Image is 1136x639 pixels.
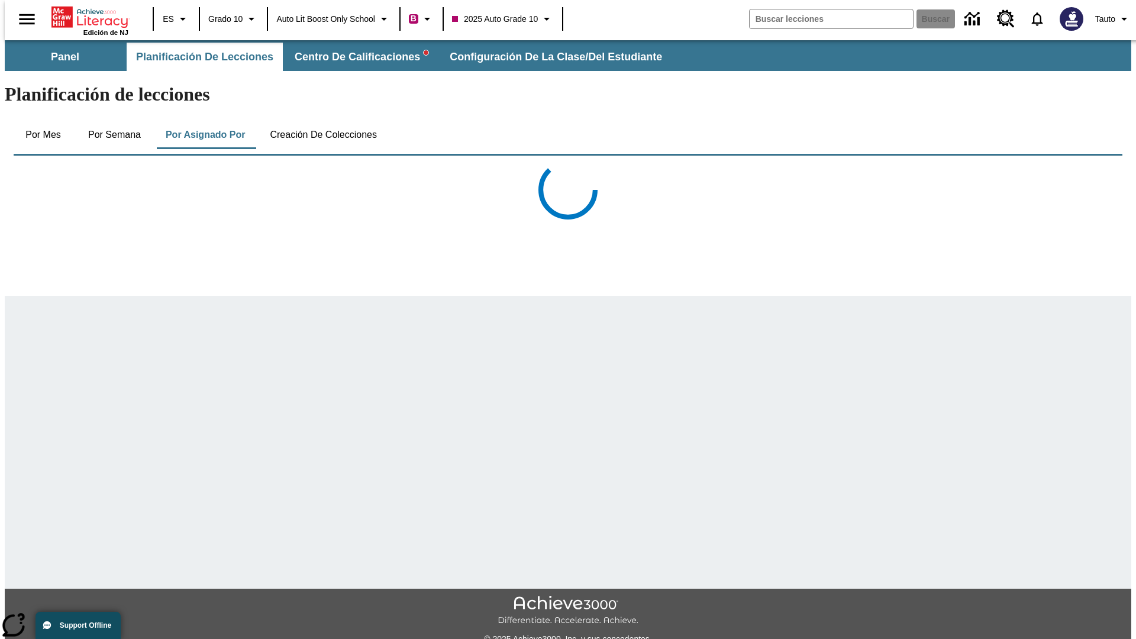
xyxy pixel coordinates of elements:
[9,2,44,37] button: Abrir el menú lateral
[79,121,150,149] button: Por semana
[208,13,243,25] span: Grado 10
[51,50,79,64] span: Panel
[14,121,73,149] button: Por mes
[990,3,1022,35] a: Centro de recursos, Se abrirá en una pestaña nueva.
[295,50,428,64] span: Centro de calificaciones
[5,40,1131,71] div: Subbarra de navegación
[163,13,174,25] span: ES
[276,13,375,25] span: Auto Lit Boost only School
[1095,13,1115,25] span: Tauto
[498,596,638,626] img: Achieve3000 Differentiate Accelerate Achieve
[424,50,428,55] svg: writing assistant alert
[136,50,273,64] span: Planificación de lecciones
[5,43,673,71] div: Subbarra de navegación
[411,11,417,26] span: B
[750,9,913,28] input: Buscar campo
[957,3,990,35] a: Centro de información
[272,8,396,30] button: Escuela: Auto Lit Boost only School, Seleccione su escuela
[35,612,121,639] button: Support Offline
[51,4,128,36] div: Portada
[1060,7,1083,31] img: Avatar
[5,83,1131,105] h1: Planificación de lecciones
[1022,4,1053,34] a: Notificaciones
[1053,4,1090,34] button: Escoja un nuevo avatar
[452,13,538,25] span: 2025 Auto Grade 10
[1090,8,1136,30] button: Perfil/Configuración
[83,29,128,36] span: Edición de NJ
[440,43,672,71] button: Configuración de la clase/del estudiante
[450,50,662,64] span: Configuración de la clase/del estudiante
[127,43,283,71] button: Planificación de lecciones
[204,8,263,30] button: Grado: Grado 10, Elige un grado
[404,8,439,30] button: Boost El color de la clase es rojo violeta. Cambiar el color de la clase.
[156,121,255,149] button: Por asignado por
[260,121,386,149] button: Creación de colecciones
[157,8,195,30] button: Lenguaje: ES, Selecciona un idioma
[60,621,111,630] span: Support Offline
[6,43,124,71] button: Panel
[447,8,559,30] button: Clase: 2025 Auto Grade 10, Selecciona una clase
[51,5,128,29] a: Portada
[285,43,438,71] button: Centro de calificaciones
